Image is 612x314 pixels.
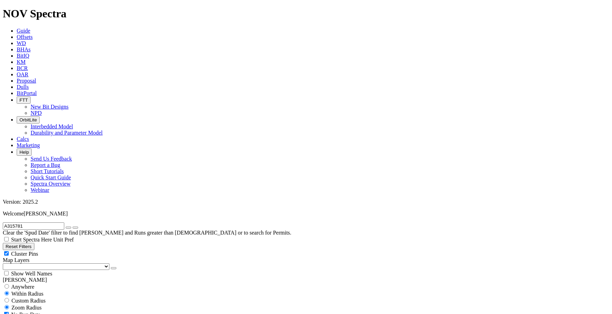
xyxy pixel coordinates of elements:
[17,34,33,40] a: Offsets
[31,181,71,187] a: Spectra Overview
[19,150,29,155] span: Help
[3,222,64,230] input: Search
[11,298,46,304] span: Custom Radius
[17,96,31,104] button: FTT
[17,53,29,59] a: BitIQ
[11,251,38,257] span: Cluster Pins
[17,90,37,96] a: BitPortal
[3,277,609,283] div: [PERSON_NAME]
[17,136,29,142] a: Calcs
[17,71,28,77] a: OAR
[17,65,28,71] a: BCR
[17,40,26,46] a: WD
[3,257,30,263] span: Map Layers
[17,142,40,148] a: Marketing
[11,237,52,243] span: Start Spectra Here
[17,116,40,124] button: OrbitLite
[11,271,52,277] span: Show Well Names
[31,104,68,110] a: New Bit Designs
[11,291,43,297] span: Within Radius
[31,168,64,174] a: Short Tutorials
[31,110,42,116] a: NPD
[3,7,609,20] h1: NOV Spectra
[17,148,32,156] button: Help
[53,237,74,243] span: Unit Pref
[3,230,291,236] span: Clear the 'Spud Date' filter to find [PERSON_NAME] and Runs greater than [DEMOGRAPHIC_DATA] or to...
[31,156,72,162] a: Send Us Feedback
[24,211,68,217] span: [PERSON_NAME]
[19,97,28,103] span: FTT
[11,305,42,311] span: Zoom Radius
[17,59,26,65] a: KM
[3,243,34,250] button: Reset Filters
[3,211,609,217] p: Welcome
[4,237,9,241] input: Start Spectra Here
[31,162,60,168] a: Report a Bug
[17,46,31,52] a: BHAs
[17,84,29,90] a: Dulls
[31,130,103,136] a: Durability and Parameter Model
[31,124,73,129] a: Interbedded Model
[3,199,609,205] div: Version: 2025.2
[31,187,49,193] a: Webinar
[31,175,71,180] a: Quick Start Guide
[11,284,34,290] span: Anywhere
[19,117,37,122] span: OrbitLite
[17,78,36,84] a: Proposal
[17,28,30,34] a: Guide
